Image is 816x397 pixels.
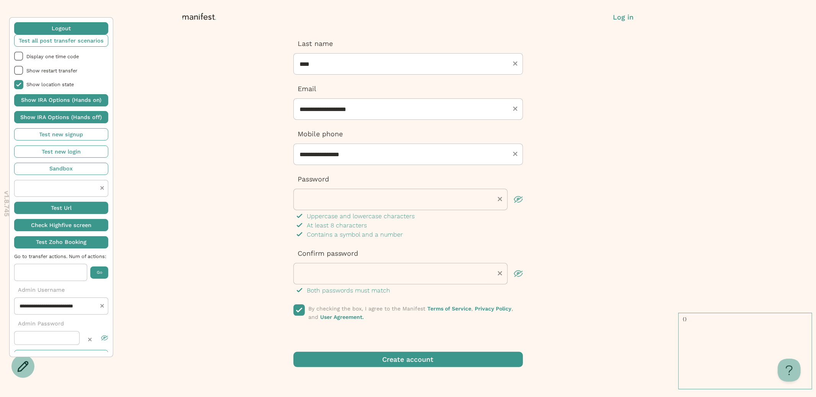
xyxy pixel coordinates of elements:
span: By checking the box, I agree to the Manifest , , and [309,306,513,320]
p: Uppercase and lowercase characters [307,212,415,221]
a: Terms of Service [428,306,472,312]
pre: {} [678,313,812,389]
button: Show IRA Options (Hands off) [14,111,108,123]
p: Admin Username [14,286,108,294]
button: Show IRA Options (Hands on) [14,94,108,106]
button: Test new signup [14,128,108,141]
li: Show location state [14,80,108,89]
p: At least 8 characters [307,221,367,230]
span: Show location state [26,82,108,87]
button: Test all post transfer scenarios [14,350,108,362]
p: Last name [293,39,523,49]
p: Email [293,84,523,94]
button: Test new login [14,145,108,158]
span: Show restart transfer [26,68,108,74]
button: Test Zoho Booking [14,236,108,248]
p: Admin Password [14,320,108,328]
button: Sandbox [14,163,108,175]
li: Show restart transfer [14,66,108,75]
p: Both passwords must match [307,286,391,295]
a: Privacy Policy [475,306,512,312]
p: Mobile phone [293,129,523,139]
p: v 1.8.745 [2,191,12,216]
p: Confirm password [293,248,523,258]
a: User Agreement. [321,314,364,320]
p: Password [293,174,523,184]
button: Go [90,266,108,279]
span: Display one time code [26,54,108,59]
li: Display one time code [14,52,108,61]
button: Logout [14,22,108,34]
button: Create account [293,352,523,367]
p: Contains a symbol and a number [307,230,403,239]
span: Go to transfer actions. Num of actions: [14,253,108,259]
button: Log in [613,12,634,22]
button: Test Url [14,202,108,214]
iframe: Toggle Customer Support [778,359,801,382]
button: Test all post transfer scenarios [14,34,108,47]
button: Check Highfive screen [14,219,108,231]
